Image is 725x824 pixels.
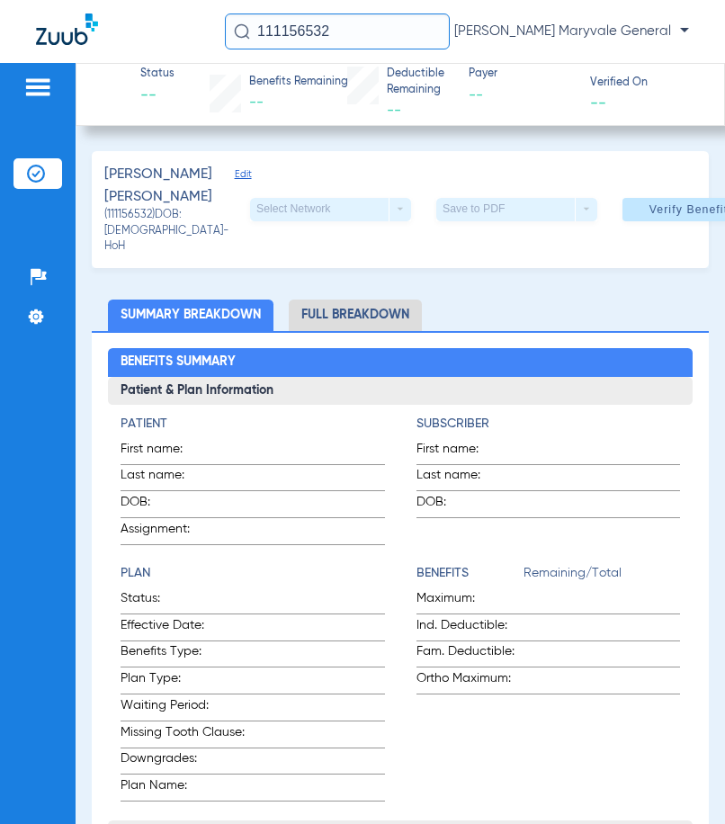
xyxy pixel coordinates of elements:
iframe: Chat Widget [635,738,725,824]
img: Zuub Logo [36,13,98,45]
span: Plan Name: [121,776,253,801]
h3: Patient & Plan Information [108,377,694,406]
span: -- [249,95,264,110]
span: Verified On [590,76,695,92]
img: Search Icon [234,23,250,40]
span: Assignment: [121,520,209,544]
span: [PERSON_NAME] [PERSON_NAME] [104,164,212,208]
span: Edit [235,168,251,208]
span: -- [387,103,401,118]
span: Maximum: [416,589,524,614]
span: Status: [121,589,253,614]
span: -- [469,85,574,107]
span: Plan Type: [121,669,253,694]
span: Missing Tooth Clause: [121,723,253,748]
h4: Plan [121,564,385,583]
h4: Benefits [416,564,524,583]
span: Last name: [416,466,505,490]
span: Status [140,67,175,83]
span: Payer [469,67,574,83]
span: Fam. Deductible: [416,642,524,667]
span: First name: [416,440,505,464]
span: -- [140,85,175,107]
img: hamburger-icon [23,76,52,98]
span: Benefits Type: [121,642,253,667]
span: DOB: [416,493,505,517]
h4: Patient [121,415,385,434]
span: Waiting Period: [121,696,253,721]
span: Downgrades: [121,749,253,774]
span: [PERSON_NAME] Maryvale General [454,22,689,40]
span: Benefits Remaining [249,75,348,91]
span: Effective Date: [121,616,253,640]
span: Ind. Deductible: [416,616,524,640]
li: Summary Breakdown [108,300,273,331]
span: Ortho Maximum: [416,669,524,694]
span: Last name: [121,466,209,490]
span: First name: [121,440,209,464]
span: DOB: [121,493,209,517]
span: Remaining/Total [524,564,681,589]
span: -- [590,93,606,112]
li: Full Breakdown [289,300,422,331]
span: (111156532) DOB: [DEMOGRAPHIC_DATA] - HoH [104,208,250,255]
h4: Subscriber [416,415,681,434]
app-breakdown-title: Benefits [416,564,524,589]
span: Deductible Remaining [387,67,453,98]
input: Search for patients [225,13,450,49]
h2: Benefits Summary [108,348,694,377]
